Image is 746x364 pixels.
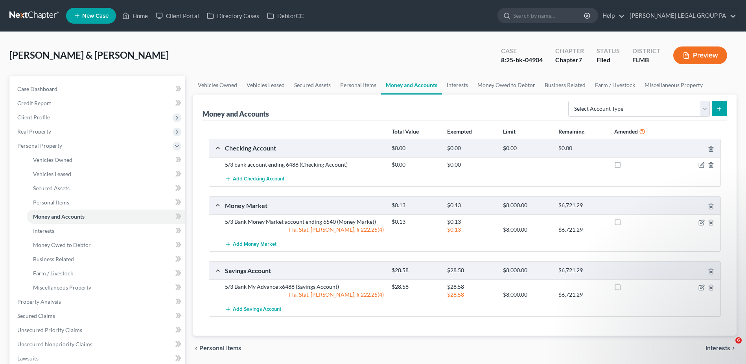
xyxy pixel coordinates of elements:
[33,199,69,206] span: Personal Items
[233,306,281,312] span: Add Savings Account
[388,283,443,291] div: $28.58
[225,172,284,186] button: Add Checking Account
[558,128,584,135] strong: Remaining
[392,128,419,135] strong: Total Value
[705,345,737,351] button: Interests chevron_right
[33,185,70,191] span: Secured Assets
[193,345,199,351] i: chevron_left
[719,337,738,356] iframe: Intercom live chat
[221,201,388,210] div: Money Market
[442,76,473,95] a: Interests
[11,323,185,337] a: Unsecured Priority Claims
[590,76,640,95] a: Farm / Livestock
[443,161,499,169] div: $0.00
[443,145,499,152] div: $0.00
[673,46,727,64] button: Preview
[554,145,610,152] div: $0.00
[388,161,443,169] div: $0.00
[33,270,73,277] span: Farm / Livestock
[27,210,185,224] a: Money and Accounts
[27,280,185,295] a: Miscellaneous Property
[11,309,185,323] a: Secured Claims
[599,9,625,23] a: Help
[199,345,241,351] span: Personal Items
[17,85,57,92] span: Case Dashboard
[555,56,584,65] div: Chapter
[11,295,185,309] a: Property Analysis
[473,76,540,95] a: Money Owed to Debtor
[447,128,472,135] strong: Exempted
[33,156,72,163] span: Vehicles Owned
[17,298,61,305] span: Property Analysis
[499,226,554,234] div: $8,000.00
[554,202,610,209] div: $6,721.29
[11,82,185,96] a: Case Dashboard
[17,327,82,333] span: Unsecured Priority Claims
[443,291,499,299] div: $28.58
[335,76,381,95] a: Personal Items
[27,252,185,266] a: Business Related
[443,267,499,274] div: $28.58
[540,76,590,95] a: Business Related
[503,128,516,135] strong: Limit
[499,202,554,209] div: $8,000.00
[499,291,554,299] div: $8,000.00
[499,145,554,152] div: $0.00
[17,142,62,149] span: Personal Property
[221,226,388,234] div: Fla. Stat. [PERSON_NAME]. § 222.25(4)
[554,226,610,234] div: $6,721.29
[17,312,55,319] span: Secured Claims
[17,114,50,121] span: Client Profile
[555,46,584,56] div: Chapter
[225,302,281,316] button: Add Savings Account
[11,337,185,351] a: Unsecured Nonpriority Claims
[501,56,543,65] div: 8:25-bk-04904
[27,153,185,167] a: Vehicles Owned
[221,144,388,152] div: Checking Account
[221,161,388,169] div: 5/3 bank account ending 6488 (Checking Account)
[33,213,85,220] span: Money and Accounts
[597,46,620,56] div: Status
[289,76,335,95] a: Secured Assets
[263,9,308,23] a: DebtorCC
[27,195,185,210] a: Personal Items
[381,76,442,95] a: Money and Accounts
[388,218,443,226] div: $0.13
[27,224,185,238] a: Interests
[233,241,276,247] span: Add Money Market
[640,76,707,95] a: Miscellaneous Property
[27,238,185,252] a: Money Owed to Debtor
[388,202,443,209] div: $0.13
[233,176,284,182] span: Add Checking Account
[221,291,388,299] div: Fla. Stat. [PERSON_NAME]. § 222.25(4)
[17,341,92,347] span: Unsecured Nonpriority Claims
[9,49,169,61] span: [PERSON_NAME] & [PERSON_NAME]
[221,283,388,291] div: 5/3 Bank My Advance x6488 (Savings Account)
[705,345,730,351] span: Interests
[221,266,388,275] div: Savings Account
[632,56,661,65] div: FLMB
[27,181,185,195] a: Secured Assets
[597,56,620,65] div: Filed
[614,128,638,135] strong: Amended
[443,226,499,234] div: $0.13
[152,9,203,23] a: Client Portal
[501,46,543,56] div: Case
[11,96,185,110] a: Credit Report
[17,128,51,135] span: Real Property
[17,355,39,362] span: Lawsuits
[632,46,661,56] div: District
[225,237,276,251] button: Add Money Market
[193,345,241,351] button: chevron_left Personal Items
[388,267,443,274] div: $28.58
[443,202,499,209] div: $0.13
[193,76,242,95] a: Vehicles Owned
[388,145,443,152] div: $0.00
[33,256,74,262] span: Business Related
[118,9,152,23] a: Home
[513,8,585,23] input: Search by name...
[554,291,610,299] div: $6,721.29
[203,109,269,119] div: Money and Accounts
[242,76,289,95] a: Vehicles Leased
[27,167,185,181] a: Vehicles Leased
